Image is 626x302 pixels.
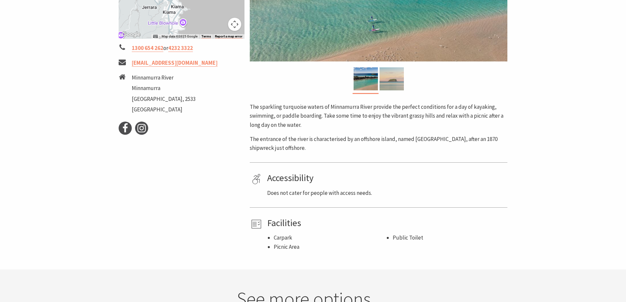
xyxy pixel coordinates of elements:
p: Does not cater for people with access needs. [267,189,505,197]
img: SUP Minnamurra River [354,67,378,90]
li: Minnamurra River [132,73,196,82]
a: Terms (opens in new tab) [201,35,211,38]
button: Map camera controls [228,18,241,31]
li: [GEOGRAPHIC_DATA], 2533 [132,95,196,104]
a: Open this area in Google Maps (opens a new window) [120,30,142,39]
img: Minnamurra River [380,67,404,90]
p: The sparkling turquoise waters of Minnamurra River provide the perfect conditions for a day of ka... [250,103,507,129]
span: Map data ©2025 Google [162,35,197,38]
button: Keyboard shortcuts [153,34,158,39]
li: Public Toilet [393,233,505,242]
h4: Facilities [267,218,505,229]
a: 4232 3322 [168,44,193,52]
h4: Accessibility [267,173,505,184]
li: [GEOGRAPHIC_DATA] [132,105,196,114]
li: Minnamurra [132,84,196,93]
a: Report a map error [215,35,243,38]
p: The entrance of the river is characterised by an offshore island, named [GEOGRAPHIC_DATA], after ... [250,135,507,152]
img: Google [120,30,142,39]
li: or [119,44,245,53]
a: [EMAIL_ADDRESS][DOMAIN_NAME] [132,59,218,67]
a: 1300 654 262 [132,44,163,52]
li: Picnic Area [274,243,386,251]
li: Carpark [274,233,386,242]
